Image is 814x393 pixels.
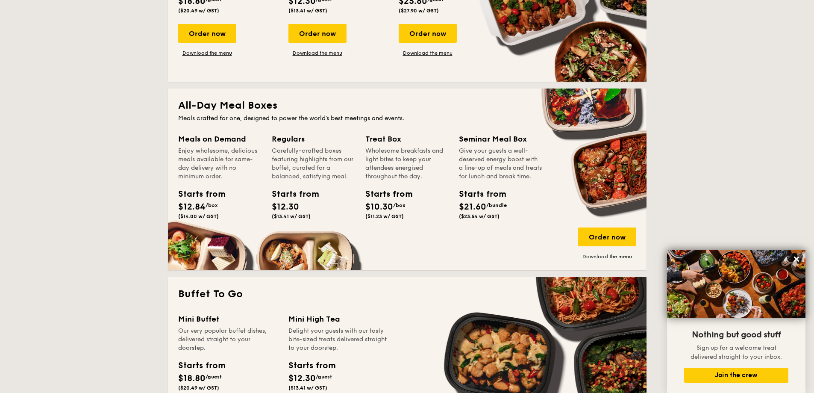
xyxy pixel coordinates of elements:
div: Order now [288,24,347,43]
span: ($13.41 w/ GST) [288,385,327,391]
a: Download the menu [578,253,636,260]
span: ($14.00 w/ GST) [178,213,219,219]
span: ($23.54 w/ GST) [459,213,500,219]
div: Starts from [272,188,310,201]
div: Treat Box [365,133,449,145]
span: Nothing but good stuff [692,330,781,340]
span: Sign up for a welcome treat delivered straight to your inbox. [691,344,782,360]
div: Seminar Meal Box [459,133,542,145]
span: /guest [316,374,332,380]
div: Give your guests a well-deserved energy boost with a line-up of meals and treats for lunch and br... [459,147,542,181]
div: Order now [178,24,236,43]
button: Close [790,252,803,266]
button: Join the crew [684,368,788,383]
div: Order now [578,228,636,246]
div: Starts from [178,188,217,201]
a: Download the menu [399,50,457,56]
h2: All-Day Meal Boxes [178,99,636,112]
span: $12.30 [288,373,316,384]
div: Order now [399,24,457,43]
span: ($20.49 w/ GST) [178,8,219,14]
div: Mini Buffet [178,313,278,325]
div: Regulars [272,133,355,145]
span: /guest [206,374,222,380]
span: ($13.41 w/ GST) [288,8,327,14]
div: Meals crafted for one, designed to power the world's best meetings and events. [178,114,636,123]
div: Starts from [459,188,497,201]
div: Starts from [365,188,404,201]
a: Download the menu [178,50,236,56]
div: Enjoy wholesome, delicious meals available for same-day delivery with no minimum order. [178,147,262,181]
span: ($27.90 w/ GST) [399,8,439,14]
div: Wholesome breakfasts and light bites to keep your attendees energised throughout the day. [365,147,449,181]
div: Our very popular buffet dishes, delivered straight to your doorstep. [178,327,278,352]
div: Starts from [288,359,335,372]
span: ($11.23 w/ GST) [365,213,404,219]
span: /box [393,202,406,208]
span: ($13.41 w/ GST) [272,213,311,219]
span: /box [206,202,218,208]
span: /bundle [486,202,507,208]
span: $21.60 [459,202,486,212]
h2: Buffet To Go [178,287,636,301]
img: DSC07876-Edit02-Large.jpeg [667,250,805,318]
span: $12.30 [272,202,299,212]
div: Mini High Tea [288,313,388,325]
div: Meals on Demand [178,133,262,145]
a: Download the menu [288,50,347,56]
span: ($20.49 w/ GST) [178,385,219,391]
span: $12.84 [178,202,206,212]
div: Starts from [178,359,225,372]
div: Delight your guests with our tasty bite-sized treats delivered straight to your doorstep. [288,327,388,352]
span: $18.80 [178,373,206,384]
span: $10.30 [365,202,393,212]
div: Carefully-crafted boxes featuring highlights from our buffet, curated for a balanced, satisfying ... [272,147,355,181]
